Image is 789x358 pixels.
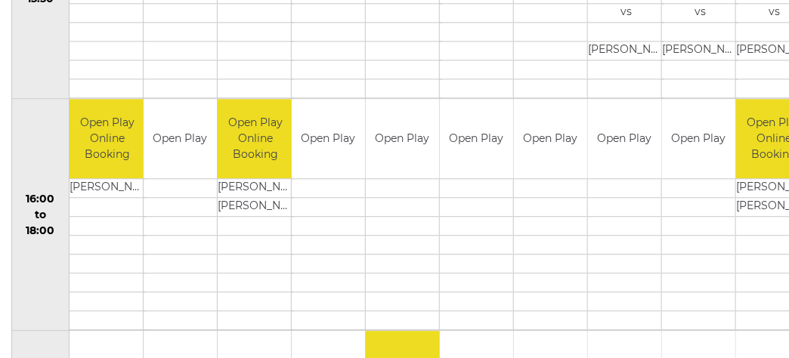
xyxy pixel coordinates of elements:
[588,42,664,60] td: [PERSON_NAME]
[662,42,738,60] td: [PERSON_NAME]
[218,178,294,197] td: [PERSON_NAME]
[588,99,661,178] td: Open Play
[662,4,738,23] td: vs
[12,99,70,331] td: 16:00 to 18:00
[70,99,146,178] td: Open Play Online Booking
[218,197,294,216] td: [PERSON_NAME]
[588,4,664,23] td: vs
[218,99,294,178] td: Open Play Online Booking
[440,99,513,178] td: Open Play
[292,99,365,178] td: Open Play
[366,99,439,178] td: Open Play
[70,178,146,197] td: [PERSON_NAME]
[144,99,217,178] td: Open Play
[514,99,587,178] td: Open Play
[662,99,735,178] td: Open Play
